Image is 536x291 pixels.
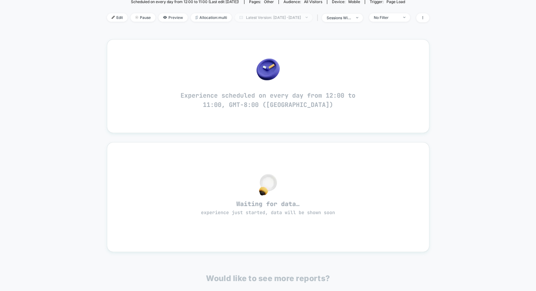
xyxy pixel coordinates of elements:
img: end [306,17,308,18]
img: end [135,16,138,19]
img: no_data [259,174,277,196]
img: end [356,17,358,18]
img: end [403,17,405,18]
span: Preview [159,13,188,22]
p: Would like to see more reports? [206,274,330,283]
span: experience just started, data will be shown soon [201,209,335,216]
img: edit [112,16,115,19]
span: Pause [131,13,155,22]
span: Latest Version: [DATE] - [DATE] [235,13,312,22]
span: | [315,13,322,22]
span: Edit [107,13,127,22]
img: rebalance [195,16,198,19]
span: Waiting for data… [118,200,418,216]
p: Experience scheduled on every day from 12:00 to 11:00, GMT-8:00 ([GEOGRAPHIC_DATA]) [175,91,361,109]
div: sessions with impression [327,15,351,20]
span: Allocation: multi [191,13,232,22]
img: calendar [239,16,243,19]
img: no_data [257,59,280,80]
div: No Filter [374,15,399,20]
